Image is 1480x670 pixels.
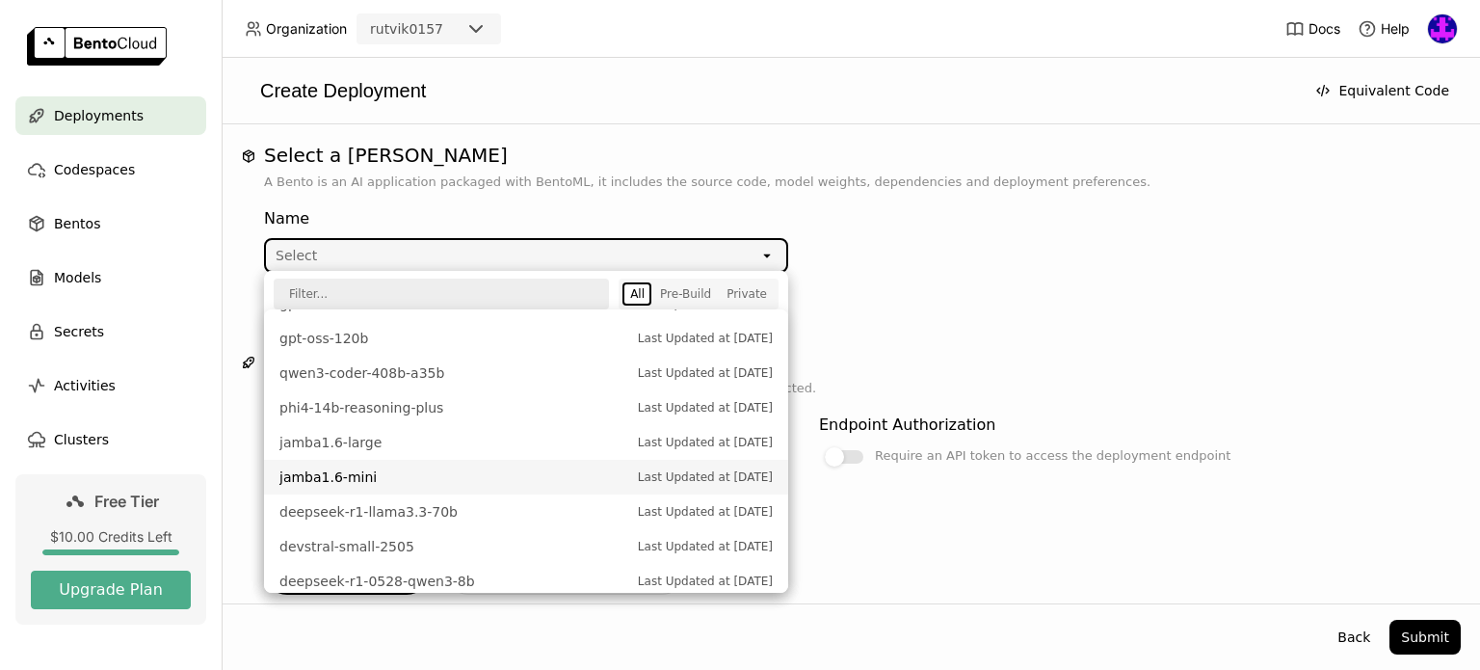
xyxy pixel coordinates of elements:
[264,350,1438,373] h1: Deployment Config
[31,528,191,546] div: $10.00 Credits Left
[15,258,206,297] a: Models
[1358,19,1410,39] div: Help
[264,379,1438,398] p: BentoML automatically recommends default configuration based on the Bento selected.
[622,282,775,306] div: segmented control
[638,329,773,348] span: Last Updated at [DATE]
[1326,620,1382,655] button: Back
[1381,20,1410,38] span: Help
[660,286,711,302] div: Pre-Build
[370,19,443,39] div: rutvik0157
[279,502,628,522] span: deepseek-r1-llama3.3-70b
[264,207,788,230] div: Name
[54,104,144,127] span: Deployments
[638,502,773,522] span: Last Updated at [DATE]
[15,150,206,189] a: Codespaces
[638,572,773,591] span: Last Updated at [DATE]
[264,309,788,593] ul: Menu
[15,96,206,135] a: Deployments
[1285,19,1340,39] a: Docs
[54,374,116,397] span: Activities
[1304,73,1461,108] button: Equivalent Code
[279,572,628,591] span: deepseek-r1-0528-qwen3-8b
[15,420,206,459] a: Clusters
[15,474,206,625] a: Free Tier$10.00 Credits LeftUpgrade Plan
[630,286,645,302] div: All
[445,20,447,40] input: Selected rutvik0157.
[1308,20,1340,38] span: Docs
[264,144,1438,167] h1: Select a [PERSON_NAME]
[638,363,773,383] span: Last Updated at [DATE]
[276,281,594,308] input: Filter...
[638,537,773,556] span: Last Updated at [DATE]
[279,329,628,348] span: gpt-oss-120b
[638,398,773,417] span: Last Updated at [DATE]
[638,468,773,487] span: Last Updated at [DATE]
[54,266,101,289] span: Models
[54,428,109,451] span: Clusters
[279,398,628,417] span: phi4-14b-reasoning-plus
[15,366,206,405] a: Activities
[819,414,995,437] div: Endpoint Authorization
[1389,620,1461,655] button: Submit
[27,27,167,66] img: logo
[638,433,773,452] span: Last Updated at [DATE]
[54,158,135,181] span: Codespaces
[31,571,191,609] button: Upgrade Plan
[279,433,628,452] span: jamba1.6-large
[276,246,317,265] div: Select
[15,312,206,351] a: Secrets
[759,248,775,263] svg: open
[279,468,628,487] span: jamba1.6-mini
[279,537,628,556] span: devstral-small-2505
[264,173,1438,192] p: A Bento is an AI application packaged with BentoML, it includes the source code, model weights, d...
[875,444,1230,468] div: Require an API token to access the deployment endpoint
[94,492,159,511] span: Free Tier
[266,20,347,38] span: Organization
[279,363,628,383] span: qwen3-coder-408b-a35b
[1428,14,1457,43] img: Rutvik Rathva
[54,320,104,343] span: Secrets
[15,204,206,243] a: Bentos
[727,286,767,302] div: Private
[241,77,1296,104] div: Create Deployment
[54,212,100,235] span: Bentos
